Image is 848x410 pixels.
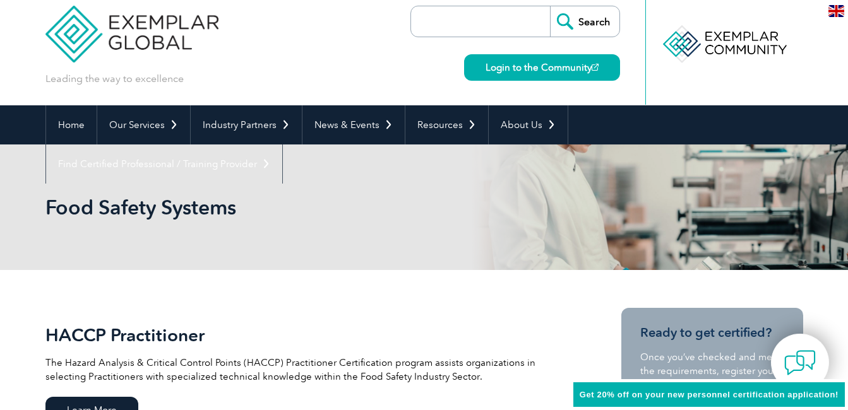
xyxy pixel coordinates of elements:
input: Search [550,6,619,37]
a: Our Services [97,105,190,144]
img: open_square.png [592,64,599,71]
a: Resources [405,105,488,144]
p: The Hazard Analysis & Critical Control Points (HACCP) Practitioner Certification program assists ... [45,356,576,384]
a: Home [46,105,97,144]
a: About Us [489,105,568,144]
img: contact-chat.png [784,347,816,378]
h3: Ready to get certified? [640,325,784,341]
a: Industry Partners [191,105,302,144]
a: News & Events [302,105,405,144]
img: en [828,5,844,17]
a: Find Certified Professional / Training Provider [46,144,282,184]
p: Leading the way to excellence [45,72,184,86]
h1: Food Safety Systems [45,195,530,220]
p: Once you’ve checked and met the requirements, register your details and Apply Now at [640,350,784,392]
a: Login to the Community [464,54,620,81]
h2: HACCP Practitioner [45,325,576,345]
span: Get 20% off on your new personnel certification application! [580,390,839,399]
